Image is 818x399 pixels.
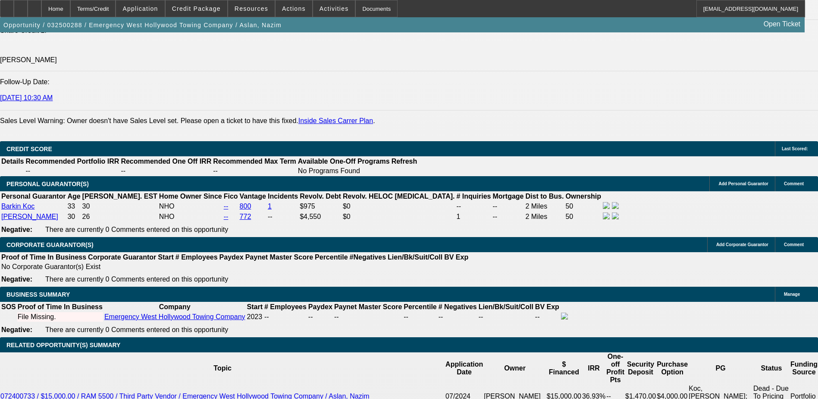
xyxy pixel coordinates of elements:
a: -- [224,203,229,210]
th: PG [688,352,753,384]
td: $975 [299,202,342,211]
td: $0 [342,202,455,211]
b: Revolv. Debt [300,193,341,200]
span: Add Personal Guarantor [718,181,768,186]
b: Paydex [308,303,332,310]
td: 2023 [247,312,263,322]
b: Ownership [565,193,601,200]
th: Application Date [445,352,483,384]
span: Manage [784,292,800,297]
span: There are currently 0 Comments entered on this opportunity [45,226,228,233]
label: Owner doesn't have Sales Level set. Please open a ticket to have this fixed. . [67,117,375,124]
span: Last Scored: [782,146,808,151]
td: 50 [565,202,602,211]
b: # Inquiries [456,193,491,200]
td: -- [492,212,524,222]
b: Corporate Guarantor [88,253,156,261]
b: Paynet Master Score [245,253,313,261]
a: 800 [240,203,251,210]
b: Home Owner Since [159,193,222,200]
b: # Employees [264,303,307,310]
th: Details [1,157,24,166]
img: facebook-icon.png [561,313,568,320]
td: 30 [67,212,81,222]
td: No Corporate Guarantor(s) Exist [1,263,472,271]
td: $0 [342,212,455,222]
th: Security Deposit [625,352,656,384]
span: PERSONAL GUARANTOR(S) [6,180,89,187]
th: Funding Source [790,352,818,384]
th: Status [753,352,790,384]
button: Application [116,0,164,17]
td: -- [492,202,524,211]
b: Company [159,303,191,310]
b: Incidents [268,193,298,200]
b: Lien/Bk/Suit/Coll [388,253,442,261]
b: Fico [224,193,238,200]
td: $4,550 [299,212,342,222]
span: Resources [235,5,268,12]
span: Comment [784,181,804,186]
th: Recommended Portfolio IRR [25,157,119,166]
td: 2 Miles [525,202,564,211]
span: BUSINESS SUMMARY [6,291,70,298]
td: No Programs Found [298,167,390,175]
span: Application [122,5,158,12]
img: facebook-icon.png [603,202,610,209]
td: -- [535,312,560,322]
td: 26 [82,212,158,222]
b: #Negatives [350,253,386,261]
th: Available One-Off Programs [298,157,390,166]
td: 50 [565,212,602,222]
b: Percentile [315,253,348,261]
th: Proof of Time In Business [1,253,87,262]
a: [PERSON_NAME] [1,213,58,220]
div: -- [404,313,436,321]
td: -- [25,167,119,175]
b: Lien/Bk/Suit/Coll [479,303,533,310]
a: Emergency West Hollywood Towing Company [104,313,245,320]
span: RELATED OPPORTUNITY(S) SUMMARY [6,342,120,348]
b: Personal Guarantor [1,193,66,200]
a: 772 [240,213,251,220]
td: NHO [159,212,223,222]
b: Paynet Master Score [334,303,402,310]
span: Credit Package [172,5,221,12]
img: facebook-icon.png [603,212,610,219]
span: Add Corporate Guarantor [716,242,768,247]
th: Recommended Max Term [213,157,297,166]
td: 33 [67,202,81,211]
td: -- [456,202,491,211]
th: One-off Profit Pts [606,352,625,384]
b: Negative: [1,275,32,283]
b: BV Exp [535,303,559,310]
b: Percentile [404,303,436,310]
span: There are currently 0 Comments entered on this opportunity [45,275,228,283]
span: Activities [320,5,349,12]
td: -- [120,167,212,175]
th: Refresh [391,157,418,166]
span: Opportunity / 032500288 / Emergency West Hollywood Towing Company / Aslan, Nazim [3,22,282,28]
b: Start [158,253,173,261]
a: Barkin Koc [1,203,34,210]
td: 1 [456,212,491,222]
td: -- [308,312,333,322]
div: -- [334,313,402,321]
span: Actions [282,5,306,12]
span: CORPORATE GUARANTOR(S) [6,241,94,248]
button: Resources [228,0,275,17]
img: linkedin-icon.png [612,202,619,209]
a: Inside Sales Carrer Plan [298,117,373,124]
div: -- [439,313,477,321]
b: Age [67,193,80,200]
span: Comment [784,242,804,247]
a: 1 [268,203,272,210]
th: Recommended One Off IRR [120,157,212,166]
span: -- [264,313,269,320]
b: # Negatives [439,303,477,310]
b: Negative: [1,226,32,233]
td: 2 Miles [525,212,564,222]
div: File Missing. [18,313,103,321]
th: SOS [1,303,16,311]
th: Purchase Option [656,352,688,384]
